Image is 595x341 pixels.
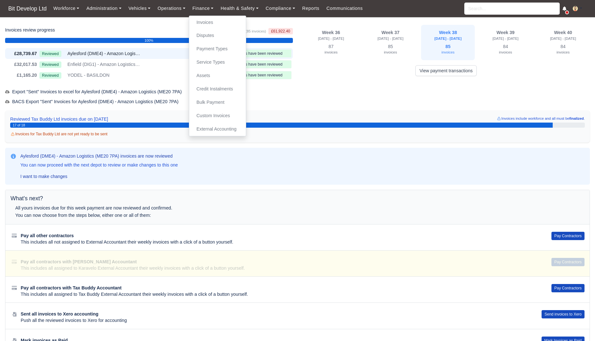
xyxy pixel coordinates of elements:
[540,43,586,57] div: 84
[551,232,585,240] button: Pay Contractors
[21,239,536,245] div: This includes all not assigned to External Accountant their weekly invoices with a click of a but...
[10,116,108,123] span: Reviewed Tax Buddy Ltd invoices due on [DATE]
[5,2,50,15] span: Bit Develop Ltd
[542,310,585,318] button: Send invoices to Xero
[425,43,471,57] div: 85
[192,96,243,109] a: Bulk Payment
[189,2,217,15] a: Finance
[21,233,536,239] div: Pay all other contractors
[306,43,356,57] div: 87
[367,30,413,36] div: Week 37
[367,43,413,57] div: 85
[299,2,323,15] a: Reports
[434,37,462,40] small: [DATE] - [DATE]
[228,51,283,56] span: All invoices have been reviewed
[540,30,586,36] div: Week 40
[21,291,536,298] div: This includes all assigned to Tax Buddy External Accountant their weekly invoices with a click of...
[192,82,243,96] a: Credit Instalments
[425,30,471,36] div: Week 38
[67,61,141,68] span: Enfield (DIG1) - Amazon Logistics ULEZ (EN3 7PZ)
[192,56,243,69] a: Service Types
[13,123,582,128] div: 17 of 18
[83,2,125,15] a: Administration
[464,3,560,15] input: Search...
[228,62,283,67] span: All invoices have been reviewed
[551,284,585,292] button: Pay Contractors
[499,50,512,54] small: invoices
[228,73,283,77] span: All invoices have been reviewed
[192,69,243,82] a: Assets
[6,61,37,68] div: £32,017.53
[5,38,293,43] div: 100%
[496,116,585,123] small: Invoices include workforce and all must be .
[268,28,293,34] span: £61,922.40
[18,171,70,181] a: I want to make changes
[441,50,454,54] small: invoices
[6,50,37,57] div: £28,739.67
[50,2,83,15] a: Workforce
[324,50,337,54] small: invoices
[557,50,570,54] small: invoices
[563,310,595,341] iframe: Chat Widget
[10,132,107,136] span: Invoices for Tax Buddy Ltd are not yet ready to be sent
[5,89,182,94] span: Export "Sent" Invoices to excel for Aylesford (DME4) - Amazon Logistics (ME20 7PA)
[192,16,243,29] a: Invoices
[323,2,366,15] a: Communications
[5,99,178,104] span: BACS Export "Sent" Invoices for Aylesford (DME4) - Amazon Logistics (ME20 7PA)
[569,117,584,120] strong: finalized
[217,2,262,15] a: Health & Safety
[10,123,585,128] a: 17 of 18
[192,109,243,123] a: Custom Invoices
[246,29,266,33] small: (85 invoices)
[192,123,243,136] a: External Accounting
[20,153,178,159] h3: Aylesford (DME4) - Amazon Logistics (ME20 7PA) invoices are now reviewed
[154,2,189,15] a: Operations
[39,61,61,68] span: Reviewed
[192,42,243,56] a: Payment Types
[15,212,436,219] div: You can now choose from the steps below, either one or all of them:
[20,162,178,168] p: You can now proceed with the next depot to review or make changes to this one
[482,30,529,36] div: Week 39
[21,285,536,291] div: Pay all contractors with Tax Buddy Accountant
[15,204,436,212] div: All yours invoices due for this week payment are now reviewed and confirmed.
[192,29,243,42] a: Disputes
[493,37,519,40] small: [DATE] - [DATE]
[21,311,526,317] div: Sent all invoices to Xero accounting
[10,195,585,202] h5: What's next?
[5,3,50,15] a: Bit Develop Ltd
[67,50,141,57] span: Aylesford (DME4) - Amazon Logistics (ME20 7PA)
[21,317,526,324] div: Push all the reviewed invoices to Xero for accounting
[377,37,404,40] small: [DATE] - [DATE]
[39,72,61,79] span: Reviewed
[384,50,397,54] small: invoices
[550,37,576,40] small: [DATE] - [DATE]
[482,43,529,57] div: 84
[262,2,299,15] a: Compliance
[125,2,154,15] a: Vehicles
[39,51,61,57] span: Reviewed
[67,72,109,79] span: YODEL - BASILDON
[5,27,55,33] h6: Invoices review progress
[318,37,344,40] small: [DATE] - [DATE]
[306,30,356,36] div: Week 36
[415,65,477,76] a: View payment transactions
[6,72,37,79] div: £1,165.20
